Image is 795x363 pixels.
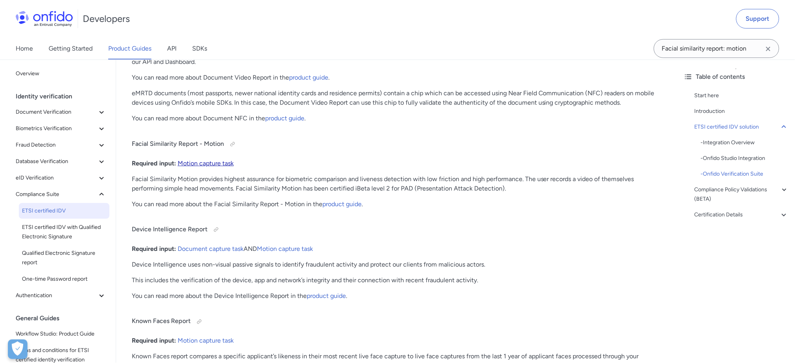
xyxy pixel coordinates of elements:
[132,200,662,209] p: You can read more about the Facial Similarity Report - Motion in the .
[701,138,789,147] div: - Integration Overview
[684,72,789,82] div: Table of contents
[322,200,362,208] a: product guide
[16,173,97,183] span: eID Verification
[701,154,789,163] div: - Onfido Studio Integration
[13,288,109,303] button: Authentication
[307,292,346,299] a: product guide
[701,154,789,163] a: -Onfido Studio Integration
[22,206,106,216] span: ETSI certified IDV
[132,291,662,301] p: You can read more about the Device Intelligence Report in the .
[695,185,789,204] a: Compliance Policy Validations (BETA)
[16,310,113,326] div: General Guides
[22,274,106,284] span: One-time Password report
[19,220,109,245] a: ETSI certified IDV with Qualified Electronic Signature
[178,160,234,167] a: Motion capture task
[132,276,662,285] p: This includes the verification of the device, app and network’s integrity and their connection wi...
[22,223,106,241] span: ETSI certified IDV with Qualified Electronic Signature
[654,39,779,58] input: Onfido search input field
[16,190,97,199] span: Compliance Suite
[132,245,176,252] strong: Required input:
[16,69,106,78] span: Overview
[132,244,662,254] p: AND
[695,107,789,116] a: Introduction
[49,38,93,60] a: Getting Started
[19,245,109,270] a: Qualified Electronic Signature report
[13,66,109,82] a: Overview
[132,223,662,236] h4: Device Intelligence Report
[132,260,662,269] p: Device Intelligence uses non-visual passive signals to identify fraudulent activity and protect o...
[701,138,789,147] a: -Integration Overview
[13,137,109,153] button: Fraud Detection
[695,91,789,100] a: Start here
[8,339,27,359] button: Open Preferences
[192,38,207,60] a: SDKs
[132,174,662,193] p: Facial Similarity Motion provides highest assurance for biometric comparison and liveness detecti...
[132,73,662,82] p: You can read more about Document Video Report in the .
[16,157,97,166] span: Database Verification
[13,187,109,202] button: Compliance Suite
[257,245,313,252] a: Motion capture task
[13,170,109,186] button: eID Verification
[8,339,27,359] div: Cookie Preferences
[16,329,106,339] span: Workflow Studio: Product Guide
[16,38,33,60] a: Home
[16,291,97,300] span: Authentication
[16,124,97,133] span: Biometrics Verification
[265,114,304,122] a: product guide
[695,210,789,220] a: Certification Details
[132,114,662,123] p: You can read more about Document NFC in the .
[289,74,328,81] a: product guide
[132,89,662,107] p: eMRTD documents (most passports, newer national identity cards and residence permits) contain a c...
[701,169,789,179] a: -Onfido Verification Suite
[13,104,109,120] button: Document Verification
[108,38,151,60] a: Product Guides
[736,9,779,29] a: Support
[16,107,97,117] span: Document Verification
[178,337,234,345] a: Motion capture task
[132,316,662,328] h4: Known Faces Report
[13,154,109,169] button: Database Verification
[16,89,113,104] div: Identity verification
[695,122,789,132] a: ETSI certified IDV solution
[19,203,109,219] a: ETSI certified IDV
[22,249,106,267] span: Qualified Electronic Signature report
[167,38,176,60] a: API
[132,160,176,167] strong: Required input:
[178,245,244,252] a: Document capture task
[132,337,176,345] strong: Required input:
[13,121,109,136] button: Biometrics Verification
[83,13,130,25] h1: Developers
[16,11,73,27] img: Onfido Logo
[132,138,662,151] h4: Facial Similarity Report - Motion
[19,271,109,287] a: One-time Password report
[16,140,97,150] span: Fraud Detection
[764,44,773,54] svg: Clear search field button
[701,169,789,179] div: - Onfido Verification Suite
[13,326,109,342] a: Workflow Studio: Product Guide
